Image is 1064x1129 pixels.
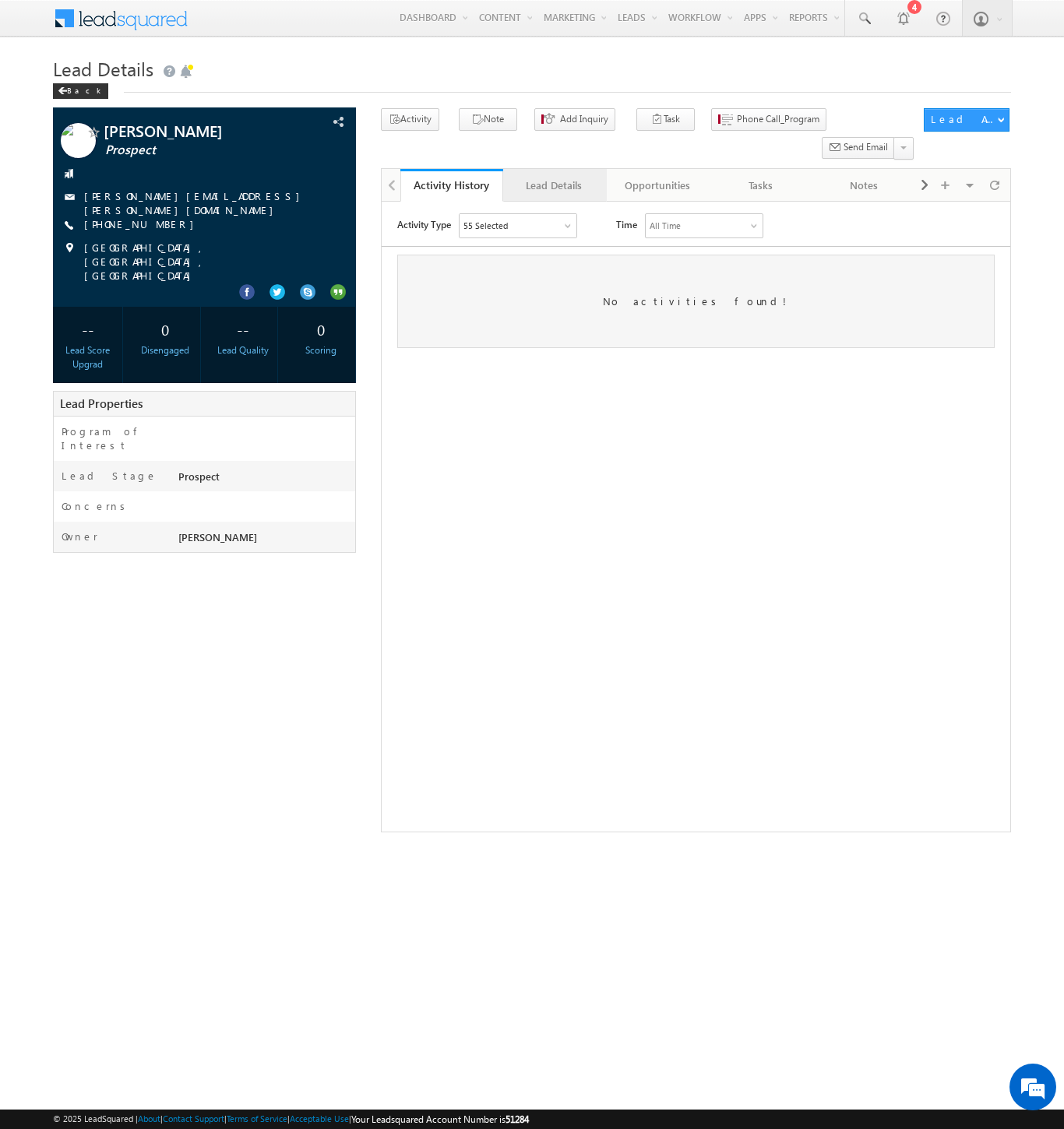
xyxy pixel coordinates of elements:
label: Lead Stage [62,469,157,483]
div: Disengaged [135,343,196,357]
div: -- [213,315,274,343]
button: Activity [381,108,439,131]
span: Time [234,12,255,35]
button: Lead Actions [924,108,1009,132]
a: Notes [812,169,915,202]
div: Back [53,83,108,99]
a: Lead Details [503,169,606,202]
span: Lead Details [53,56,153,81]
span: [GEOGRAPHIC_DATA], [GEOGRAPHIC_DATA], [GEOGRAPHIC_DATA] [84,241,328,283]
label: Owner [62,529,98,543]
a: Terms of Service [227,1113,287,1124]
span: Your Leadsquared Account Number is [351,1113,529,1125]
div: 55 Selected [82,17,126,31]
button: Send Email [822,137,895,160]
span: Add Inquiry [560,112,608,126]
div: No activities found! [16,53,613,146]
div: Sales Activity,Program,Email Bounced,Email Link Clicked,Email Marked Spam & 50 more.. [78,12,195,36]
a: About [138,1113,160,1124]
div: 0 [290,315,351,343]
button: Add Inquiry [534,108,615,131]
span: Send Email [844,140,888,154]
span: [PERSON_NAME] [104,123,291,139]
div: Lead Actions [931,112,997,126]
div: Lead Score Upgrad [57,343,118,371]
span: [PERSON_NAME] [178,530,257,543]
span: 51284 [506,1113,529,1125]
img: Profile photo [61,123,96,164]
a: Activity History [400,169,503,202]
a: Back [53,83,116,96]
span: Activity Type [16,12,69,35]
div: Lead Details [516,176,592,195]
div: Lead Quality [213,343,274,357]
a: Contact Support [163,1113,224,1124]
span: Prospect [105,142,292,158]
button: Task [636,108,695,131]
div: Tasks [722,176,798,195]
a: [PERSON_NAME][EMAIL_ADDRESS][PERSON_NAME][DOMAIN_NAME] [84,189,308,216]
button: Note [459,108,517,131]
a: Acceptable Use [290,1113,349,1124]
span: © 2025 LeadSquared | | | | | [53,1112,529,1127]
a: Opportunities [607,169,710,202]
a: Tasks [710,169,812,202]
label: Program of Interest [62,424,163,452]
span: Phone Call_Program [737,112,819,126]
div: Prospect [174,469,355,491]
span: Lead Properties [60,396,143,411]
button: Phone Call_Program [711,108,826,131]
div: Activity History [412,178,491,192]
div: All Time [268,17,299,31]
div: -- [57,315,118,343]
span: [PHONE_NUMBER] [84,217,202,233]
div: 0 [135,315,196,343]
div: Scoring [290,343,351,357]
label: Concerns [62,499,131,513]
div: Opportunities [619,176,696,195]
div: Notes [825,176,901,195]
